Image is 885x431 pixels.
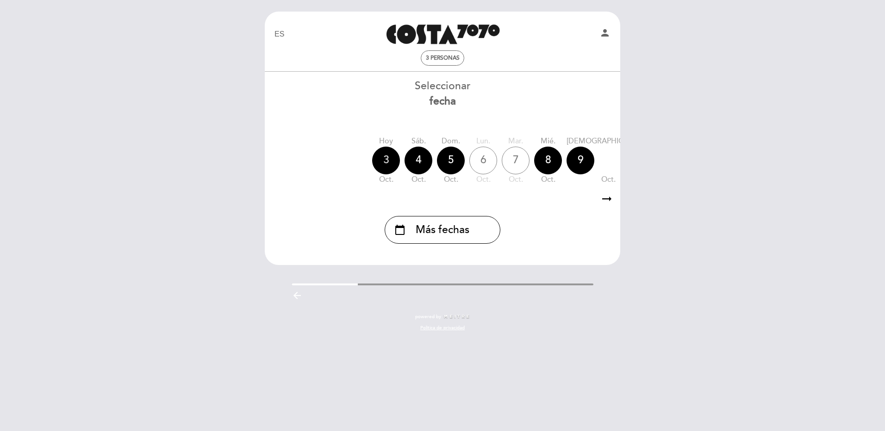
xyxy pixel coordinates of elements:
div: 8 [534,147,562,174]
div: oct. [469,174,497,185]
div: oct. [502,174,530,185]
i: arrow_right_alt [600,189,614,209]
div: 5 [437,147,465,174]
div: oct. [567,174,650,185]
div: [DEMOGRAPHIC_DATA]. [567,136,650,147]
i: person [599,27,611,38]
i: arrow_backward [292,290,303,301]
div: Hoy [372,136,400,147]
div: oct. [372,174,400,185]
i: calendar_today [394,222,405,238]
div: lun. [469,136,497,147]
b: fecha [430,95,456,108]
div: 7 [502,147,530,174]
div: Seleccionar [264,79,621,109]
span: powered by [415,314,441,320]
div: mié. [534,136,562,147]
a: Política de privacidad [420,325,465,331]
div: sáb. [405,136,432,147]
img: MEITRE [443,314,470,319]
div: 4 [405,147,432,174]
a: powered by [415,314,470,320]
div: 3 [372,147,400,174]
a: [PERSON_NAME] 7070 [385,22,500,47]
div: 6 [469,147,497,174]
div: 9 [567,147,594,174]
span: Más fechas [416,222,469,238]
span: 3 personas [426,55,460,62]
div: oct. [534,174,562,185]
div: oct. [405,174,432,185]
div: dom. [437,136,465,147]
div: oct. [437,174,465,185]
button: person [599,27,611,42]
div: mar. [502,136,530,147]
